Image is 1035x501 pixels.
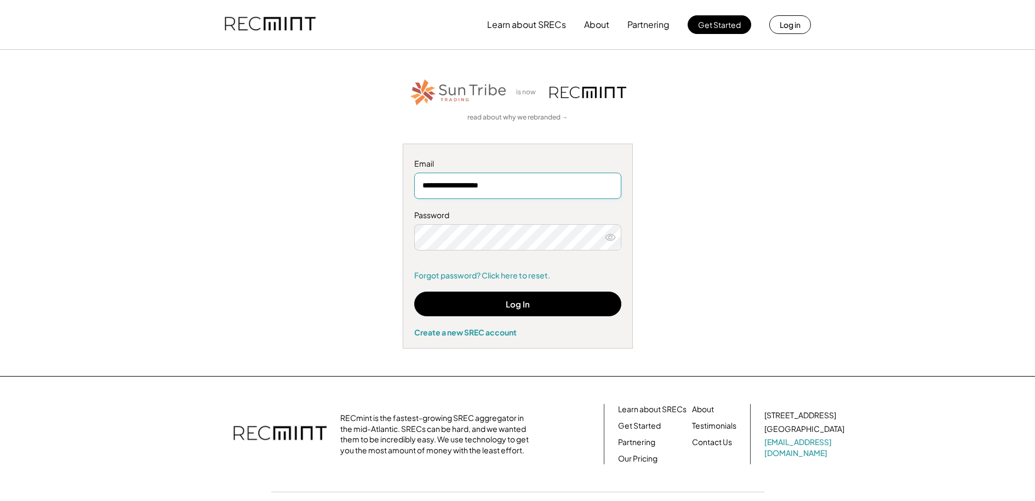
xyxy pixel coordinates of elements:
[692,404,714,415] a: About
[414,158,621,169] div: Email
[409,77,508,107] img: STT_Horizontal_Logo%2B-%2BColor.png
[584,14,609,36] button: About
[688,15,751,34] button: Get Started
[467,113,568,122] a: read about why we rebranded →
[627,14,670,36] button: Partnering
[692,437,732,448] a: Contact Us
[225,6,316,43] img: recmint-logotype%403x.png
[769,15,811,34] button: Log in
[764,410,836,421] div: [STREET_ADDRESS]
[340,413,535,456] div: RECmint is the fastest-growing SREC aggregator in the mid-Atlantic. SRECs can be hard, and we wan...
[414,327,621,337] div: Create a new SREC account
[233,415,327,453] img: recmint-logotype%403x.png
[513,88,544,97] div: is now
[618,437,655,448] a: Partnering
[764,424,844,435] div: [GEOGRAPHIC_DATA]
[692,420,736,431] a: Testimonials
[618,404,687,415] a: Learn about SRECs
[414,210,621,221] div: Password
[414,270,621,281] a: Forgot password? Click here to reset.
[618,420,661,431] a: Get Started
[764,437,847,458] a: [EMAIL_ADDRESS][DOMAIN_NAME]
[618,453,657,464] a: Our Pricing
[550,87,626,98] img: recmint-logotype%403x.png
[487,14,566,36] button: Learn about SRECs
[414,292,621,316] button: Log In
